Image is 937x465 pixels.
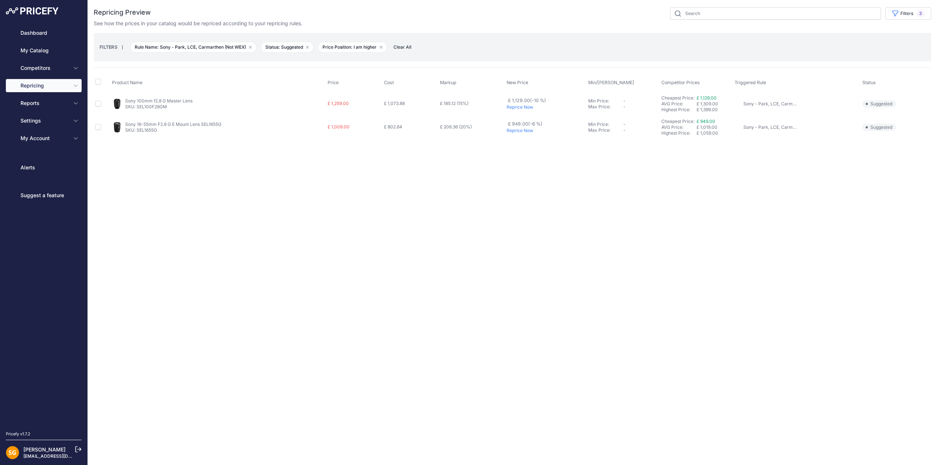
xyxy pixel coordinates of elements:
button: Repricing [6,79,82,92]
span: Suggested [862,124,896,131]
small: | [117,45,127,49]
button: Filters3 [885,7,931,20]
span: Settings [20,117,68,124]
button: My Account [6,132,82,145]
div: £ 1,309.00 [697,101,732,107]
span: Min/[PERSON_NAME] [588,80,634,85]
a: Dashboard [6,26,82,40]
div: £ 1,019.00 [697,124,732,130]
nav: Sidebar [6,26,82,422]
span: £ 1,073.88 [384,101,405,106]
span: (-10 %) [530,98,546,103]
span: New Price [507,80,528,85]
span: £ 185.12 (15%) [440,101,468,106]
span: £ 1,059.00 [697,130,718,136]
button: Competitors [6,61,82,75]
a: Sony 100mm f2.8 G Master Lens [125,98,193,104]
a: £ 949.00 [697,119,715,124]
h2: Repricing Preview [94,7,151,18]
span: Product Name [112,80,142,85]
div: Max Price: [588,104,623,110]
button: Settings [6,114,82,127]
span: Status [862,80,876,85]
a: Sony 16-55mm F2.8 G E Mount Lens SEL1655G [125,121,221,127]
div: AVG Price: [661,124,697,130]
span: Markup [440,80,456,85]
div: Min Price: [588,121,623,127]
div: AVG Price: [661,101,697,107]
button: Clear All [390,44,415,51]
span: Cost [384,80,394,85]
span: £ 1,129.00 [508,98,546,103]
span: Price Position: I am higher [318,42,387,53]
p: Reprice Now [507,104,585,110]
span: Status: Suggested [261,42,314,53]
input: Search [670,7,881,20]
a: [EMAIL_ADDRESS][DOMAIN_NAME] [23,453,100,459]
a: [PERSON_NAME] [23,446,66,453]
a: £ 1,129.00 [697,95,717,101]
span: Repricing [20,82,68,89]
span: £ 802.64 [384,124,402,130]
button: Reports [6,97,82,110]
div: Pricefy v1.7.2 [6,431,30,437]
img: Pricefy Logo [6,7,59,15]
span: Suggested [862,100,896,108]
div: Min Price: [588,98,623,104]
span: - [623,104,626,109]
span: Competitors [20,64,68,72]
span: £ 1,399.00 [697,107,718,112]
div: Max Price: [588,127,623,133]
small: FILTERS [100,44,117,50]
span: 3 [916,10,925,17]
a: Highest Price: [661,107,690,112]
p: Reprice Now [507,128,585,134]
span: My Account [20,135,68,142]
span: Price [328,80,339,85]
span: Reports [20,100,68,107]
a: Alerts [6,161,82,174]
a: SKU: SEL100F28GM [125,104,167,109]
a: My Catalog [6,44,82,57]
span: £ 206.36 (20%) [440,124,472,130]
span: Triggered Rule [735,80,766,85]
a: Sony - Park, LCE, Carmarthen (Not WEX) [735,101,798,107]
a: Cheapest Price: [661,95,694,101]
span: (-6 %) [528,121,542,127]
span: Competitor Prices [661,80,700,85]
span: - [623,98,626,104]
p: See how the prices in your catalog would be repriced according to your repricing rules. [94,20,302,27]
span: - [623,121,626,127]
a: SKU: SEL1655G [125,127,157,133]
span: £ 1,259.00 [328,101,349,106]
p: Sony - Park, LCE, Carmarthen (Not WEX) [743,124,798,130]
span: Rule Name: Sony - Park, LCE, Carmarthen (Not WEX) [130,42,257,53]
a: Highest Price: [661,130,690,136]
p: Sony - Park, LCE, Carmarthen (Not WEX) [743,101,798,107]
a: Sony - Park, LCE, Carmarthen (Not WEX) [735,124,798,130]
a: Suggest a feature [6,189,82,202]
span: - [623,127,626,133]
a: Cheapest Price: [661,119,694,124]
span: £ 1,009.00 [328,124,350,130]
span: £ 949.00 [508,121,542,127]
